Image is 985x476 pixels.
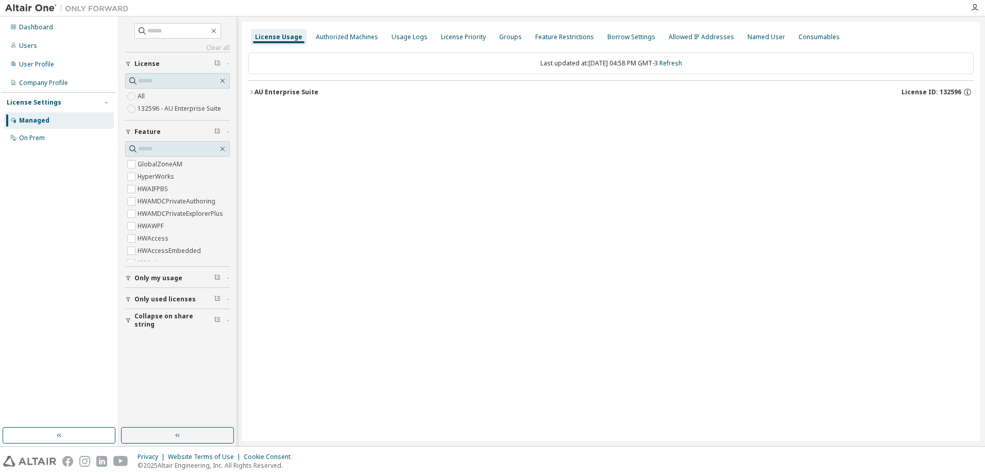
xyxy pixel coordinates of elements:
label: HWAccess [138,232,171,245]
button: Collapse on share string [125,309,230,332]
div: Authorized Machines [316,33,378,41]
span: Only used licenses [134,295,196,303]
div: License Usage [255,33,302,41]
div: Feature Restrictions [535,33,594,41]
button: AU Enterprise SuiteLicense ID: 132596 [248,81,974,104]
span: Clear filter [214,316,220,325]
div: On Prem [19,134,45,142]
div: Privacy [138,453,168,461]
div: Usage Logs [392,33,428,41]
label: HWAMDCPrivateAuthoring [138,195,217,208]
div: Cookie Consent [244,453,297,461]
label: HWAccessEmbedded [138,245,203,257]
p: © 2025 Altair Engineering, Inc. All Rights Reserved. [138,461,297,470]
span: Clear filter [214,295,220,303]
div: Website Terms of Use [168,453,244,461]
span: Clear filter [214,60,220,68]
div: Allowed IP Addresses [669,33,734,41]
div: Users [19,42,37,50]
div: User Profile [19,60,54,69]
div: License Settings [7,98,61,107]
button: License [125,53,230,75]
span: Only my usage [134,274,182,282]
div: Borrow Settings [607,33,655,41]
label: All [138,90,147,103]
img: Altair One [5,3,134,13]
img: facebook.svg [62,456,73,467]
span: Feature [134,128,161,136]
label: 132596 - AU Enterprise Suite [138,103,223,115]
div: Managed [19,116,49,125]
img: instagram.svg [79,456,90,467]
span: Collapse on share string [134,312,214,329]
label: HWAIFPBS [138,183,170,195]
div: Company Profile [19,79,68,87]
a: Refresh [659,59,682,67]
div: License Priority [441,33,486,41]
span: Clear filter [214,128,220,136]
button: Feature [125,121,230,143]
label: HWAMDCPrivateExplorerPlus [138,208,225,220]
div: Named User [748,33,785,41]
button: Only my usage [125,267,230,290]
div: Groups [499,33,522,41]
img: altair_logo.svg [3,456,56,467]
span: Clear filter [214,274,220,282]
span: License [134,60,160,68]
div: AU Enterprise Suite [254,88,318,96]
div: Consumables [799,33,840,41]
a: Clear all [125,44,230,52]
button: Only used licenses [125,288,230,311]
label: HyperWorks [138,171,176,183]
label: HWAWPF [138,220,166,232]
img: youtube.svg [113,456,128,467]
div: Dashboard [19,23,53,31]
label: HWActivate [138,257,173,269]
img: linkedin.svg [96,456,107,467]
span: License ID: 132596 [902,88,961,96]
label: GlobalZoneAM [138,158,184,171]
div: Last updated at: [DATE] 04:58 PM GMT-3 [248,53,974,74]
